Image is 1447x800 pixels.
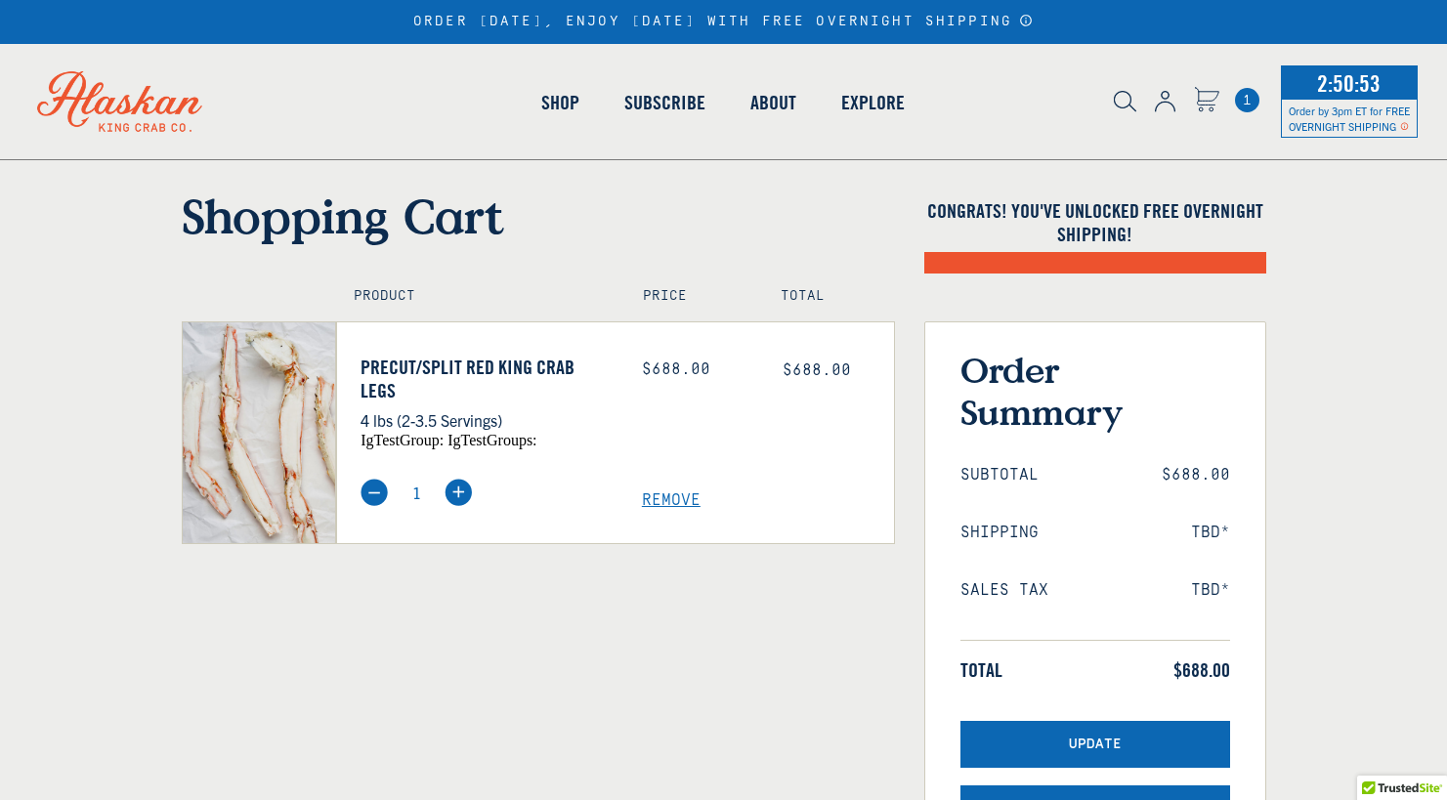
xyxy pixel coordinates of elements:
[960,721,1230,769] button: Update
[447,432,536,448] span: igTestGroups:
[643,288,739,305] h4: Price
[728,47,819,158] a: About
[361,432,444,448] span: igTestGroup:
[924,199,1266,246] h4: Congrats! You've unlocked FREE OVERNIGHT SHIPPING!
[783,361,851,379] span: $688.00
[960,581,1048,600] span: Sales Tax
[960,466,1039,484] span: Subtotal
[960,524,1039,542] span: Shipping
[960,349,1230,433] h3: Order Summary
[182,188,895,244] h1: Shopping Cart
[642,491,894,510] a: Remove
[519,47,602,158] a: Shop
[445,479,472,506] img: plus
[1235,88,1259,112] span: 1
[1114,91,1136,112] img: search
[183,322,336,543] img: Precut/Split Red King Crab Legs - 4 lbs (2-3.5 Servings)
[1019,14,1034,27] a: Announcement Bar Modal
[1400,119,1409,133] span: Shipping Notice Icon
[1162,466,1230,484] span: $688.00
[1069,737,1122,753] span: Update
[361,479,388,506] img: minus
[1235,88,1259,112] a: Cart
[1194,87,1219,115] a: Cart
[1312,63,1385,103] span: 2:50:53
[413,14,1034,30] div: ORDER [DATE], ENJOY [DATE] WITH FREE OVERNIGHT SHIPPING
[1289,104,1410,133] span: Order by 3pm ET for FREE OVERNIGHT SHIPPING
[361,407,613,433] p: 4 lbs (2-3.5 Servings)
[1173,658,1230,682] span: $688.00
[819,47,927,158] a: Explore
[10,44,230,159] img: Alaskan King Crab Co. logo
[602,47,728,158] a: Subscribe
[354,288,601,305] h4: Product
[361,356,613,402] a: Precut/Split Red King Crab Legs
[781,288,876,305] h4: Total
[642,360,753,379] div: $688.00
[1155,91,1175,112] img: account
[960,658,1002,682] span: Total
